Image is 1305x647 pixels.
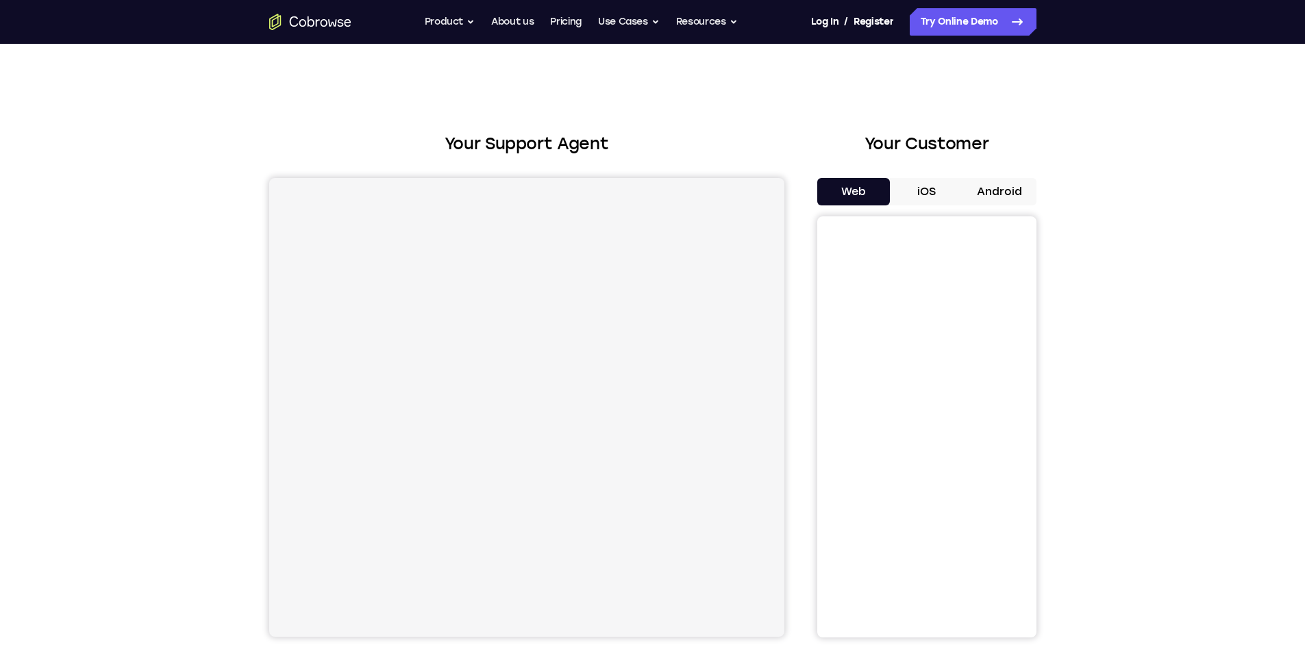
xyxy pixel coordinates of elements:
[269,131,784,156] h2: Your Support Agent
[817,178,891,205] button: Web
[491,8,534,36] a: About us
[269,178,784,637] iframe: Agent
[963,178,1036,205] button: Android
[854,8,893,36] a: Register
[844,14,848,30] span: /
[425,8,475,36] button: Product
[890,178,963,205] button: iOS
[676,8,738,36] button: Resources
[269,14,351,30] a: Go to the home page
[817,131,1036,156] h2: Your Customer
[550,8,582,36] a: Pricing
[910,8,1036,36] a: Try Online Demo
[811,8,838,36] a: Log In
[598,8,660,36] button: Use Cases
